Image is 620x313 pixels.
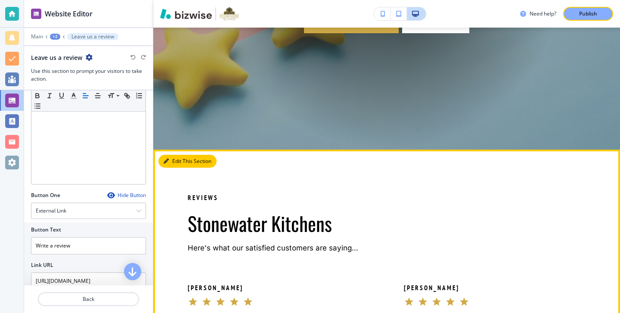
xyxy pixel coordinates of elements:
[220,7,239,21] img: Your Logo
[563,7,613,21] button: Publish
[107,192,146,199] button: Hide Button
[36,207,66,215] h4: External Link
[31,261,53,269] h2: Link URL
[188,242,382,254] p: Here's what our satisfied customers are saying...
[188,283,253,293] p: [PERSON_NAME]
[31,226,61,234] h2: Button Text
[31,34,43,40] button: Main
[67,33,118,40] button: Leave us a review
[71,34,114,40] p: Leave us a review
[530,10,556,18] h3: Need help?
[38,292,139,306] button: Back
[31,67,146,83] h3: Use this section to prompt your visitors to take action.
[31,53,82,62] h2: Leave us a review
[160,9,212,19] img: Bizwise Logo
[31,272,146,290] input: Ex. www.google.com
[158,155,217,168] button: Edit This Section
[579,10,597,18] p: Publish
[188,212,382,235] p: Stonewater Kitchens
[31,191,60,199] h2: Button One
[188,193,382,203] p: Reviews
[45,9,93,19] h2: Website Editor
[31,9,41,19] img: editor icon
[39,295,138,303] p: Back
[50,34,60,40] button: +2
[404,283,469,293] p: [PERSON_NAME]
